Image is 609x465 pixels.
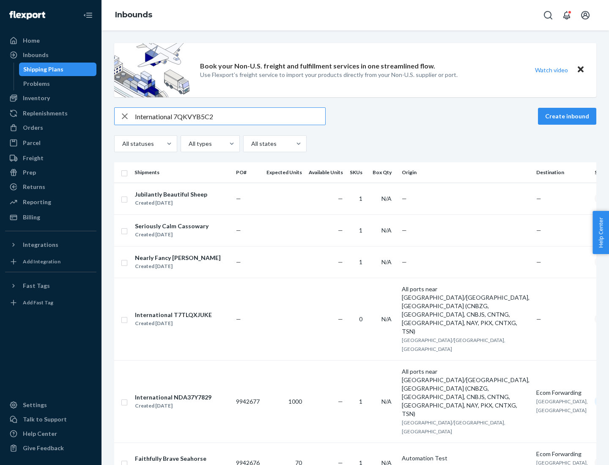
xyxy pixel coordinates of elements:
[381,315,392,323] span: N/A
[9,11,45,19] img: Flexport logo
[536,398,588,413] span: [GEOGRAPHIC_DATA], [GEOGRAPHIC_DATA]
[402,195,407,202] span: —
[536,388,588,397] div: Ecom Forwarding
[5,34,96,47] a: Home
[5,107,96,120] a: Replenishments
[233,360,263,443] td: 9942677
[135,254,221,262] div: Nearly Fancy [PERSON_NAME]
[135,222,208,230] div: Seriously Calm Cassowary
[23,123,43,132] div: Orders
[381,195,392,202] span: N/A
[263,162,305,183] th: Expected Units
[5,296,96,309] a: Add Fast Tag
[577,7,594,24] button: Open account menu
[135,190,207,199] div: Jubilantly Beautiful Sheep
[108,3,159,27] ol: breadcrumbs
[23,198,51,206] div: Reporting
[23,183,45,191] div: Returns
[529,64,573,76] button: Watch video
[536,450,588,458] div: Ecom Forwarding
[359,398,362,405] span: 1
[338,315,343,323] span: —
[236,195,241,202] span: —
[381,258,392,265] span: N/A
[402,337,505,352] span: [GEOGRAPHIC_DATA]/[GEOGRAPHIC_DATA], [GEOGRAPHIC_DATA]
[23,154,44,162] div: Freight
[23,415,67,424] div: Talk to Support
[369,162,398,183] th: Box Qty
[135,311,212,319] div: International T7TLQXJUKE
[5,427,96,440] a: Help Center
[80,7,96,24] button: Close Navigation
[593,211,609,254] button: Help Center
[5,166,96,179] a: Prep
[5,48,96,62] a: Inbounds
[338,258,343,265] span: —
[5,441,96,455] button: Give Feedback
[5,398,96,412] a: Settings
[5,195,96,209] a: Reporting
[536,195,541,202] span: —
[402,258,407,265] span: —
[5,255,96,268] a: Add Integration
[19,63,97,76] a: Shipping Plans
[536,315,541,323] span: —
[135,454,206,463] div: Faithfully Brave Seahorse
[575,64,586,76] button: Close
[200,61,435,71] p: Book your Non-U.S. freight and fulfillment services in one streamlined flow.
[402,227,407,234] span: —
[23,36,40,45] div: Home
[381,227,392,234] span: N/A
[135,108,325,125] input: Search inbounds by name, destination, msku...
[5,413,96,426] a: Talk to Support
[23,65,63,74] div: Shipping Plans
[540,7,557,24] button: Open Search Box
[338,398,343,405] span: —
[115,10,152,19] a: Inbounds
[359,258,362,265] span: 1
[135,402,211,410] div: Created [DATE]
[402,367,529,418] div: All ports near [GEOGRAPHIC_DATA]/[GEOGRAPHIC_DATA], [GEOGRAPHIC_DATA] (CNBZG, [GEOGRAPHIC_DATA], ...
[23,94,50,102] div: Inventory
[121,139,122,148] input: All statuses
[536,227,541,234] span: —
[23,213,40,222] div: Billing
[23,139,41,147] div: Parcel
[23,299,53,306] div: Add Fast Tag
[23,51,49,59] div: Inbounds
[5,238,96,252] button: Integrations
[288,398,302,405] span: 1000
[402,419,505,435] span: [GEOGRAPHIC_DATA]/[GEOGRAPHIC_DATA], [GEOGRAPHIC_DATA]
[398,162,533,183] th: Origin
[188,139,189,148] input: All types
[5,136,96,150] a: Parcel
[536,258,541,265] span: —
[23,109,68,118] div: Replenishments
[346,162,369,183] th: SKUs
[250,139,251,148] input: All states
[338,195,343,202] span: —
[359,315,362,323] span: 0
[558,7,575,24] button: Open notifications
[200,71,458,79] p: Use Flexport’s freight service to import your products directly from your Non-U.S. supplier or port.
[23,429,57,438] div: Help Center
[23,401,47,409] div: Settings
[402,285,529,336] div: All ports near [GEOGRAPHIC_DATA]/[GEOGRAPHIC_DATA], [GEOGRAPHIC_DATA] (CNBZG, [GEOGRAPHIC_DATA], ...
[23,258,60,265] div: Add Integration
[23,282,50,290] div: Fast Tags
[5,151,96,165] a: Freight
[359,227,362,234] span: 1
[236,258,241,265] span: —
[538,108,596,125] button: Create inbound
[533,162,591,183] th: Destination
[5,180,96,194] a: Returns
[135,262,221,271] div: Created [DATE]
[402,454,529,462] div: Automation Test
[19,77,97,90] a: Problems
[381,398,392,405] span: N/A
[5,211,96,224] a: Billing
[338,227,343,234] span: —
[135,319,212,328] div: Created [DATE]
[5,279,96,293] button: Fast Tags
